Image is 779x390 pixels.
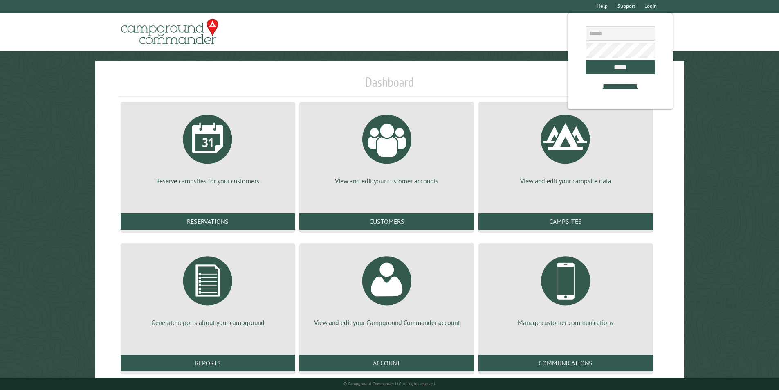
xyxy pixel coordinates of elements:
p: View and edit your campsite data [488,176,643,185]
img: Campground Commander [119,16,221,48]
a: Generate reports about your campground [130,250,285,327]
a: Account [299,355,474,371]
p: Manage customer communications [488,318,643,327]
a: Campsites [478,213,653,230]
a: View and edit your Campground Commander account [309,250,464,327]
a: View and edit your campsite data [488,108,643,185]
p: View and edit your Campground Commander account [309,318,464,327]
small: © Campground Commander LLC. All rights reserved. [343,381,436,386]
a: View and edit your customer accounts [309,108,464,185]
a: Reservations [121,213,295,230]
p: Generate reports about your campground [130,318,285,327]
h1: Dashboard [119,74,661,97]
a: Customers [299,213,474,230]
a: Reports [121,355,295,371]
a: Communications [478,355,653,371]
a: Reserve campsites for your customers [130,108,285,185]
p: Reserve campsites for your customers [130,176,285,185]
a: Manage customer communications [488,250,643,327]
p: View and edit your customer accounts [309,176,464,185]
